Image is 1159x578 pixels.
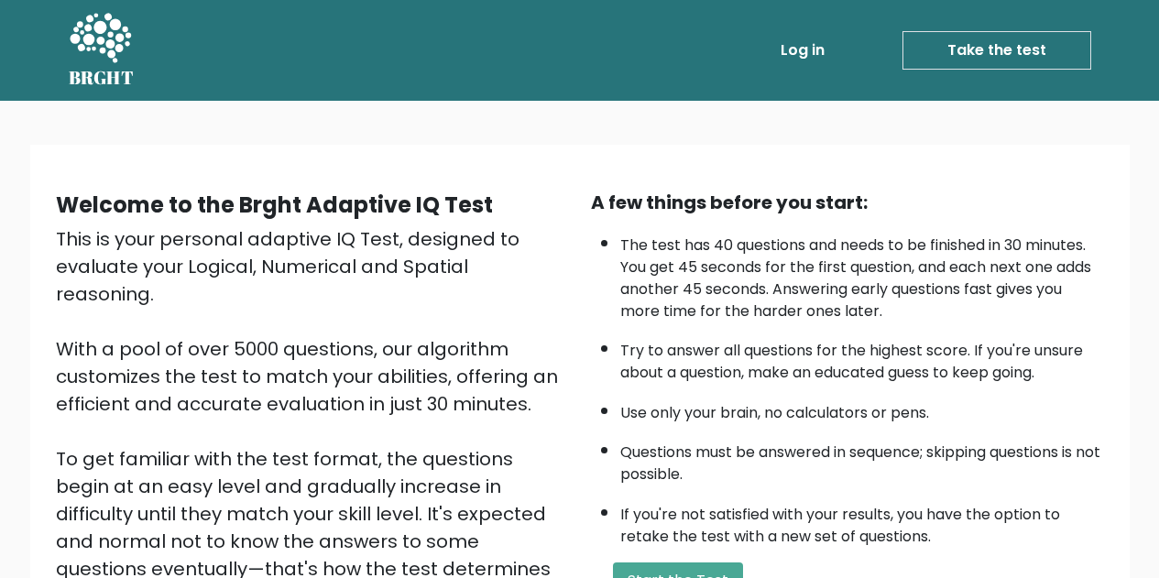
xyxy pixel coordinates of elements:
b: Welcome to the Brght Adaptive IQ Test [56,190,493,220]
li: Try to answer all questions for the highest score. If you're unsure about a question, make an edu... [620,331,1104,384]
h5: BRGHT [69,67,135,89]
a: Take the test [902,31,1091,70]
li: Questions must be answered in sequence; skipping questions is not possible. [620,432,1104,485]
li: Use only your brain, no calculators or pens. [620,393,1104,424]
a: Log in [773,32,832,69]
li: The test has 40 questions and needs to be finished in 30 minutes. You get 45 seconds for the firs... [620,225,1104,322]
li: If you're not satisfied with your results, you have the option to retake the test with a new set ... [620,495,1104,548]
a: BRGHT [69,7,135,93]
div: A few things before you start: [591,189,1104,216]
